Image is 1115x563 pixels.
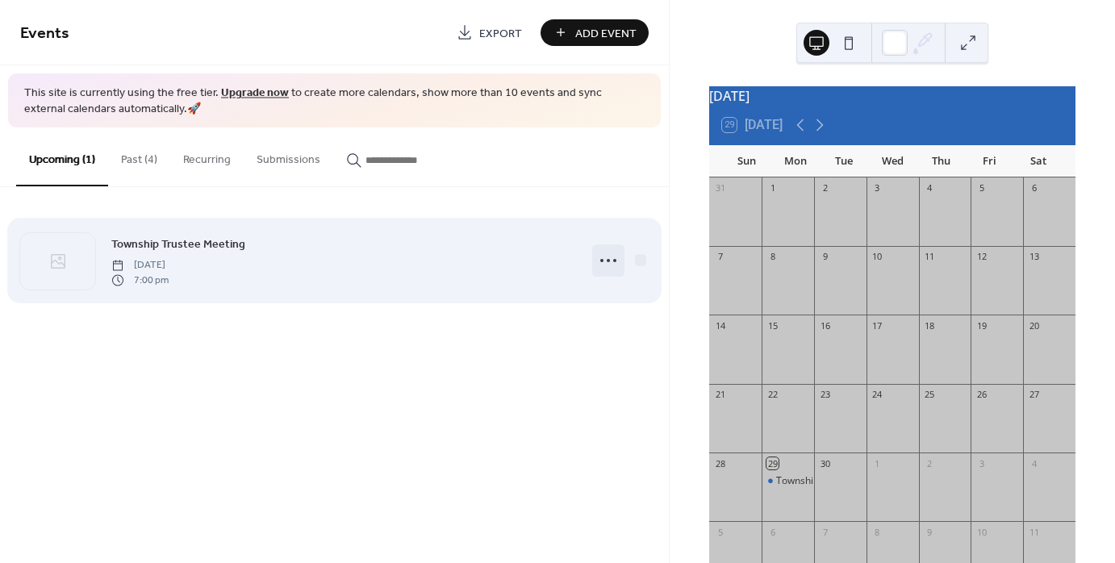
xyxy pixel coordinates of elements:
[766,319,779,332] div: 15
[871,526,883,538] div: 8
[975,182,988,194] div: 5
[221,82,289,104] a: Upgrade now
[819,251,831,263] div: 9
[1028,389,1040,401] div: 27
[975,389,988,401] div: 26
[24,85,645,117] span: This site is currently using the free tier. to create more calendars, show more than 10 events an...
[762,474,814,488] div: Township Trustee Meeting
[975,457,988,469] div: 3
[575,25,637,42] span: Add Event
[975,526,988,538] div: 10
[975,319,988,332] div: 19
[965,145,1013,177] div: Fri
[766,457,779,469] div: 29
[924,182,936,194] div: 4
[819,319,831,332] div: 16
[1028,457,1040,469] div: 4
[766,526,779,538] div: 6
[770,145,819,177] div: Mon
[1028,319,1040,332] div: 20
[714,319,726,332] div: 14
[975,251,988,263] div: 12
[871,319,883,332] div: 17
[871,457,883,469] div: 1
[714,457,726,469] div: 28
[541,19,649,46] button: Add Event
[1014,145,1063,177] div: Sat
[924,251,936,263] div: 11
[924,319,936,332] div: 18
[766,182,779,194] div: 1
[244,127,333,185] button: Submissions
[924,389,936,401] div: 25
[819,182,831,194] div: 2
[924,457,936,469] div: 2
[445,19,534,46] a: Export
[714,526,726,538] div: 5
[820,145,868,177] div: Tue
[714,251,726,263] div: 7
[766,389,779,401] div: 22
[111,258,169,273] span: [DATE]
[819,457,831,469] div: 30
[16,127,108,186] button: Upcoming (1)
[819,526,831,538] div: 7
[111,236,245,253] span: Township Trustee Meeting
[714,389,726,401] div: 21
[776,474,896,488] div: Township Trustee Meeting
[111,273,169,287] span: 7:00 pm
[709,86,1075,106] div: [DATE]
[871,182,883,194] div: 3
[1028,182,1040,194] div: 6
[111,235,245,253] a: Township Trustee Meeting
[868,145,917,177] div: Wed
[766,251,779,263] div: 8
[871,251,883,263] div: 10
[917,145,965,177] div: Thu
[714,182,726,194] div: 31
[108,127,170,185] button: Past (4)
[1028,251,1040,263] div: 13
[20,18,69,49] span: Events
[170,127,244,185] button: Recurring
[819,389,831,401] div: 23
[924,526,936,538] div: 9
[479,25,522,42] span: Export
[722,145,770,177] div: Sun
[871,389,883,401] div: 24
[1028,526,1040,538] div: 11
